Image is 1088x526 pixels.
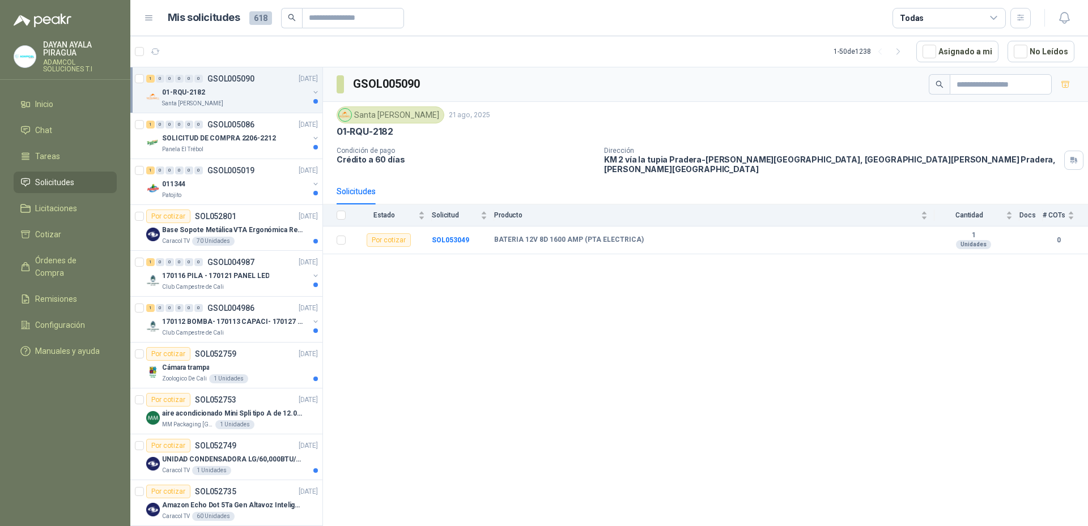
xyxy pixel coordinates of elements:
p: Cámara trampa [162,362,209,373]
p: [DATE] [299,257,318,268]
p: GSOL004987 [207,258,254,266]
div: 0 [175,75,184,83]
p: [DATE] [299,486,318,497]
p: Caracol TV [162,466,190,475]
div: 0 [194,75,203,83]
p: SOLICITUD DE COMPRA 2206-2212 [162,133,276,144]
img: Company Logo [146,136,160,149]
p: Caracol TV [162,512,190,521]
span: Cotizar [35,228,61,241]
p: MM Packaging [GEOGRAPHIC_DATA] [162,420,213,429]
div: 1 [146,304,155,312]
a: 1 0 0 0 0 0 GSOL005090[DATE] Company Logo01-RQU-2182Santa [PERSON_NAME] [146,72,320,108]
a: 1 0 0 0 0 0 GSOL005086[DATE] Company LogoSOLICITUD DE COMPRA 2206-2212Panela El Trébol [146,118,320,154]
img: Company Logo [146,365,160,379]
div: Por cotizar [146,347,190,361]
div: 0 [194,166,203,174]
p: Panela El Trébol [162,145,203,154]
div: 0 [185,75,193,83]
span: Cantidad [934,211,1004,219]
p: GSOL004986 [207,304,254,312]
div: 0 [165,75,174,83]
p: [DATE] [299,74,318,84]
p: UNIDAD CONDENSADORA LG/60,000BTU/220V/R410A: I [162,454,303,465]
p: Patojito [162,191,181,200]
div: Por cotizar [146,439,190,452]
div: Por cotizar [146,393,190,407]
span: Producto [494,211,919,219]
p: Condición de pago [337,147,595,155]
div: 0 [185,121,193,129]
div: 1 Unidades [215,420,254,429]
th: # COTs [1043,204,1088,226]
div: 0 [194,121,203,129]
div: 0 [156,121,164,129]
p: [DATE] [299,395,318,405]
a: Configuración [14,314,117,336]
p: SOL052759 [195,350,236,358]
p: Crédito a 60 días [337,155,595,164]
h1: Mis solicitudes [168,10,240,26]
p: Base Sopote Metálica VTA Ergonómica Retráctil para Portátil [162,225,303,236]
div: 0 [175,304,184,312]
a: Chat [14,119,117,141]
div: Unidades [956,240,991,249]
th: Cantidad [934,204,1019,226]
a: Por cotizarSOL052749[DATE] Company LogoUNIDAD CONDENSADORA LG/60,000BTU/220V/R410A: ICaracol TV1 ... [130,434,322,480]
img: Company Logo [146,503,160,516]
p: SOL052753 [195,396,236,404]
th: Docs [1019,204,1043,226]
button: No Leídos [1008,41,1074,62]
button: Asignado a mi [916,41,998,62]
div: Santa [PERSON_NAME] [337,106,444,123]
p: Club Campestre de Cali [162,283,224,292]
p: [DATE] [299,119,318,130]
p: SOL052801 [195,212,236,220]
img: Company Logo [146,90,160,104]
p: 21 ago, 2025 [449,110,490,121]
span: Licitaciones [35,202,77,215]
div: 0 [185,304,193,312]
a: Tareas [14,146,117,167]
span: Inicio [35,98,53,110]
div: 0 [194,304,203,312]
div: 0 [175,121,184,129]
a: Por cotizarSOL052759[DATE] Company LogoCámara trampaZoologico De Cali1 Unidades [130,343,322,388]
span: Remisiones [35,293,77,305]
div: 1 [146,121,155,129]
span: Órdenes de Compra [35,254,106,279]
span: Chat [35,124,52,136]
img: Company Logo [146,319,160,333]
div: 1 - 50 de 1238 [834,42,907,61]
a: Inicio [14,93,117,115]
span: Solicitud [432,211,478,219]
b: SOL053049 [432,236,469,244]
div: 0 [185,166,193,174]
a: Por cotizarSOL052735[DATE] Company LogoAmazon Echo Dot 5Ta Gen Altavoz Inteligente Alexa AzulCara... [130,480,322,526]
div: 60 Unidades [192,512,235,521]
span: Estado [352,211,416,219]
a: Por cotizarSOL052753[DATE] Company Logoaire acondicionado Mini Spli tipo A de 12.000 BTU.MM Packa... [130,388,322,434]
span: Configuración [35,319,85,331]
p: 170116 PILA - 170121 PANEL LED [162,271,269,281]
img: Company Logo [146,273,160,287]
p: 011344 [162,179,185,190]
p: DAYAN AYALA PIRAGUA [43,41,117,57]
p: ADAMCOL SOLUCIONES T.I [43,59,117,72]
div: 0 [165,304,174,312]
div: Solicitudes [337,185,376,198]
div: 0 [194,258,203,266]
a: Licitaciones [14,198,117,219]
div: 1 [146,166,155,174]
b: 1 [934,231,1013,240]
h3: GSOL005090 [353,75,422,93]
img: Company Logo [339,109,351,121]
a: Por cotizarSOL052801[DATE] Company LogoBase Sopote Metálica VTA Ergonómica Retráctil para Portáti... [130,205,322,251]
p: 01-RQU-2182 [162,87,205,98]
b: BATERIA 12V 8D 1600 AMP (PTA ELECTRICA) [494,236,644,245]
div: 0 [156,304,164,312]
img: Company Logo [146,457,160,471]
div: 0 [156,75,164,83]
a: Manuales y ayuda [14,340,117,362]
div: 0 [156,258,164,266]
